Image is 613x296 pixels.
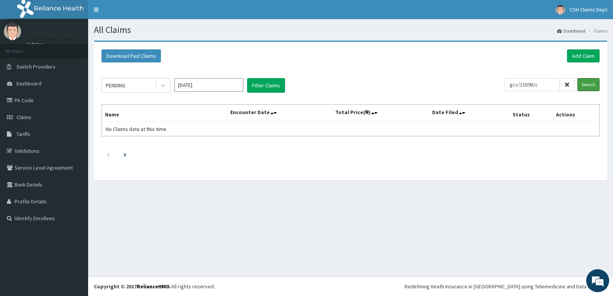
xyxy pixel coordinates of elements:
[124,151,126,158] a: Next page
[27,31,76,38] p: CSH Claims Dept
[106,126,167,132] span: No Claims data at this time.
[16,114,31,121] span: Claims
[509,105,552,122] th: Status
[94,25,607,35] h1: All Claims
[106,82,125,89] div: PENDING
[577,78,600,91] input: Search
[429,105,510,122] th: Date Filed
[16,131,30,137] span: Tariffs
[94,283,171,290] strong: Copyright © 2017 .
[16,80,41,87] span: Dashboard
[102,49,161,62] button: Download Paid Claims
[88,276,613,296] footer: All rights reserved.
[4,209,146,236] textarea: Type your message and hit 'Enter'
[126,4,144,22] div: Minimize live chat window
[4,23,21,40] img: User Image
[586,28,607,34] li: Claims
[137,283,170,290] a: RelianceHMO
[505,78,560,91] input: Search by HMO ID
[102,105,227,122] th: Name
[174,78,243,92] input: Select Month and Year
[227,105,332,122] th: Encounter Date
[14,38,31,57] img: d_794563401_company_1708531726252_794563401
[332,105,429,122] th: Total Price(₦)
[567,49,600,62] a: Add Claim
[16,63,56,70] span: Switch Providers
[570,6,607,13] span: CSH Claims Dept
[552,105,599,122] th: Actions
[556,5,565,15] img: User Image
[405,283,607,290] div: Redefining Heath Insurance in [GEOGRAPHIC_DATA] using Telemedicine and Data Science!
[247,78,285,93] button: Filter Claims
[40,43,129,53] div: Chat with us now
[107,151,110,158] a: Previous page
[27,42,45,47] a: Online
[557,28,585,34] a: Dashboard
[44,96,106,174] span: We're online!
